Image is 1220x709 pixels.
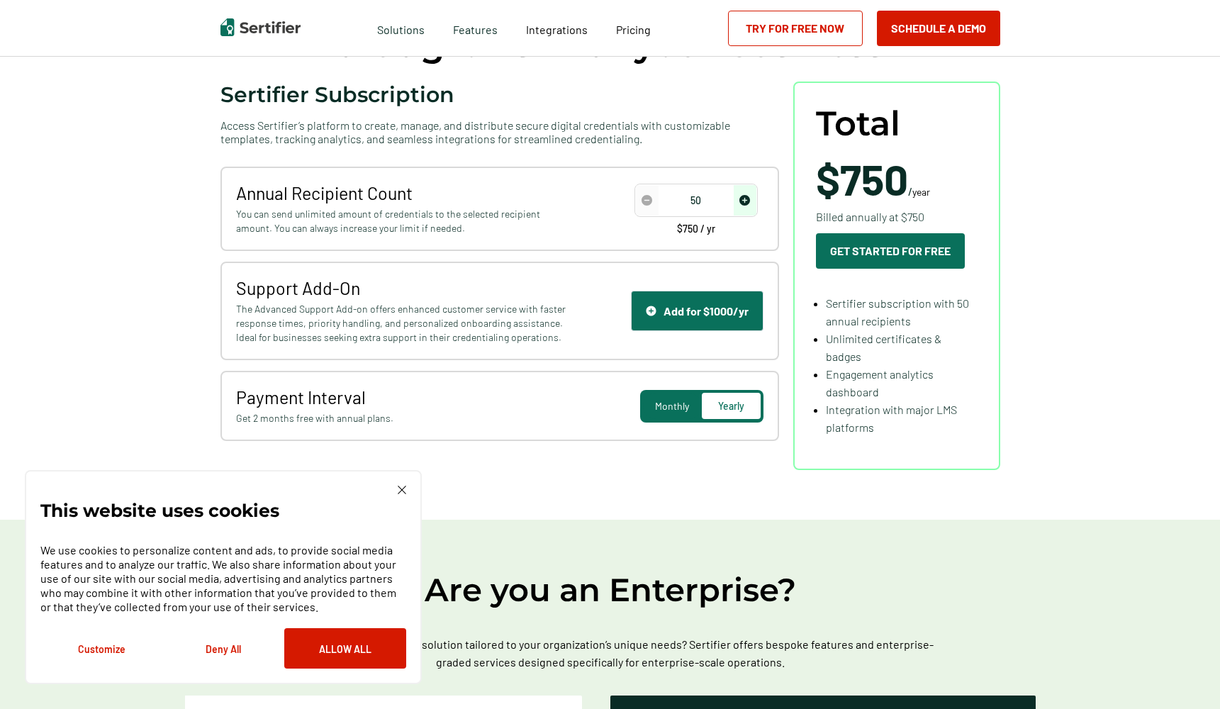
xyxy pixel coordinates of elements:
span: You can send unlimited amount of credentials to the selected recipient amount. You can always inc... [236,207,570,235]
p: We use cookies to personalize content and ads, to provide social media features and to analyze ou... [40,543,406,614]
span: $750 [816,153,908,204]
span: Sertifier subscription with 50 annual recipients [826,296,969,328]
h2: Are you an Enterprise? [185,569,1036,610]
button: Allow All [284,628,406,669]
span: Annual Recipient Count [236,182,570,203]
span: increase number [734,185,756,216]
span: Payment Interval [236,386,570,408]
button: Get Started For Free [816,233,965,269]
span: Total [816,104,900,143]
span: Features [453,19,498,37]
span: Sertifier Subscription [220,82,454,108]
span: Get 2 months free with annual plans. [236,411,570,425]
p: This website uses cookies [40,503,279,518]
span: decrease number [636,185,659,216]
div: Add for $1000/yr [646,304,749,318]
span: Yearly [718,400,744,412]
span: Solutions [377,19,425,37]
a: Integrations [526,19,588,37]
span: Support Add-On [236,277,570,298]
img: Support Icon [646,306,656,316]
img: Sertifier | Digital Credentialing Platform [220,18,301,36]
button: Customize [40,628,162,669]
span: Engagement analytics dashboard [826,367,934,398]
img: Cookie Popup Close [398,486,406,494]
span: Integration with major LMS platforms [826,403,957,434]
button: Deny All [162,628,284,669]
img: Increase Icon [739,195,750,206]
span: / [816,157,930,200]
span: The Advanced Support Add-on offers enhanced customer service with faster response times, priority... [236,302,570,345]
button: Support IconAdd for $1000/yr [631,291,763,331]
a: Try for Free Now [728,11,863,46]
span: year [912,186,930,198]
img: Decrease Icon [642,195,652,206]
span: Monthly [655,400,689,412]
iframe: Chat Widget [1149,641,1220,709]
span: Billed annually at $750 [816,208,924,225]
a: Pricing [616,19,651,37]
span: Integrations [526,23,588,36]
span: Access Sertifier’s platform to create, manage, and distribute secure digital credentials with cus... [220,118,779,145]
button: Schedule a Demo [877,11,1000,46]
span: Pricing [616,23,651,36]
p: Looking for a credentialing solution tailored to your organization’s unique needs? Sertifier offe... [270,635,951,671]
span: $750 / yr [677,224,715,234]
span: Unlimited certificates & badges [826,332,941,363]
